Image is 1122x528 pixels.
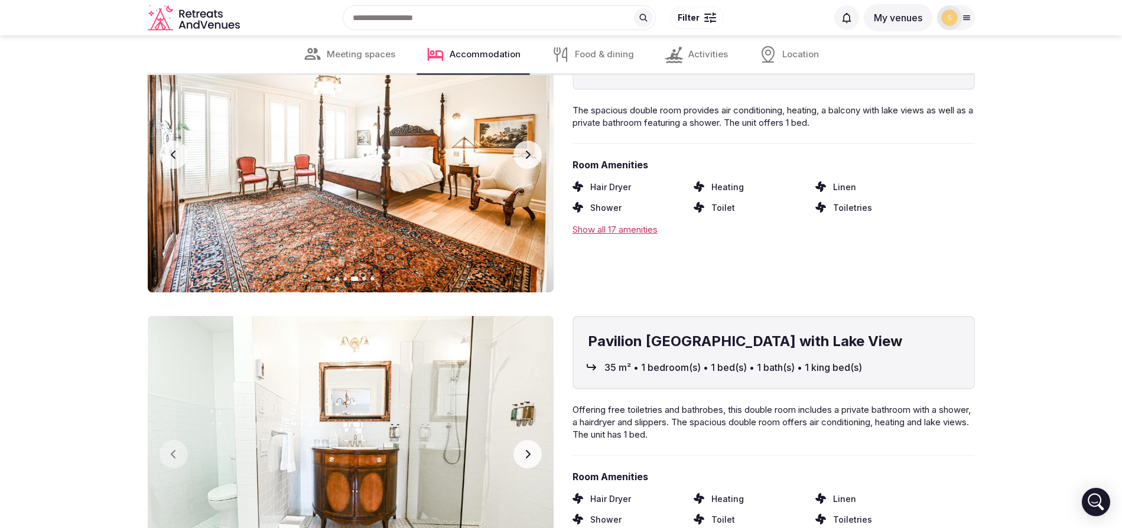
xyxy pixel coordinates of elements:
span: Room Amenities [573,158,975,171]
button: Go to slide 2 [335,277,339,281]
a: My venues [864,12,932,24]
button: Go to slide 1 [327,277,330,281]
img: Gallery image 4 [148,17,554,292]
button: Filter [670,6,724,29]
button: Go to slide 4 [351,277,359,282]
span: Toiletries [833,202,872,214]
button: Go to slide 5 [362,277,366,281]
span: Food & dining [575,48,634,61]
span: Shower [590,514,622,526]
button: My venues [864,4,932,31]
span: Location [782,48,819,61]
span: 35 m² • 1 bedroom(s) • 1 bed(s) • 1 bath(s) • 1 king bed(s) [604,361,862,374]
span: Meeting spaces [327,48,395,61]
a: Visit the homepage [148,5,242,31]
span: Heating [711,181,744,193]
span: Room Amenities [573,470,975,483]
span: Activities [688,48,728,61]
svg: Retreats and Venues company logo [148,5,242,31]
span: Filter [678,12,700,24]
span: Hair Dryer [590,493,631,505]
span: Linen [833,181,856,193]
span: Offering free toiletries and bathrobes, this double room includes a private bathroom with a showe... [573,404,971,440]
span: Shower [590,202,622,214]
div: Show all 17 amenities [573,223,975,236]
img: stay-5760 [941,9,958,26]
span: Linen [833,493,856,505]
span: Heating [711,493,744,505]
div: Open Intercom Messenger [1082,488,1110,516]
span: Accommodation [450,48,521,61]
span: Hair Dryer [590,181,631,193]
button: Go to slide 3 [343,277,347,281]
h4: Pavilion [GEOGRAPHIC_DATA] with Lake View [588,331,960,351]
button: Go to slide 6 [370,277,374,281]
span: Toilet [711,514,735,526]
span: Toilet [711,202,735,214]
span: The spacious double room provides air conditioning, heating, a balcony with lake views as well as... [573,105,973,128]
span: Toiletries [833,514,872,526]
